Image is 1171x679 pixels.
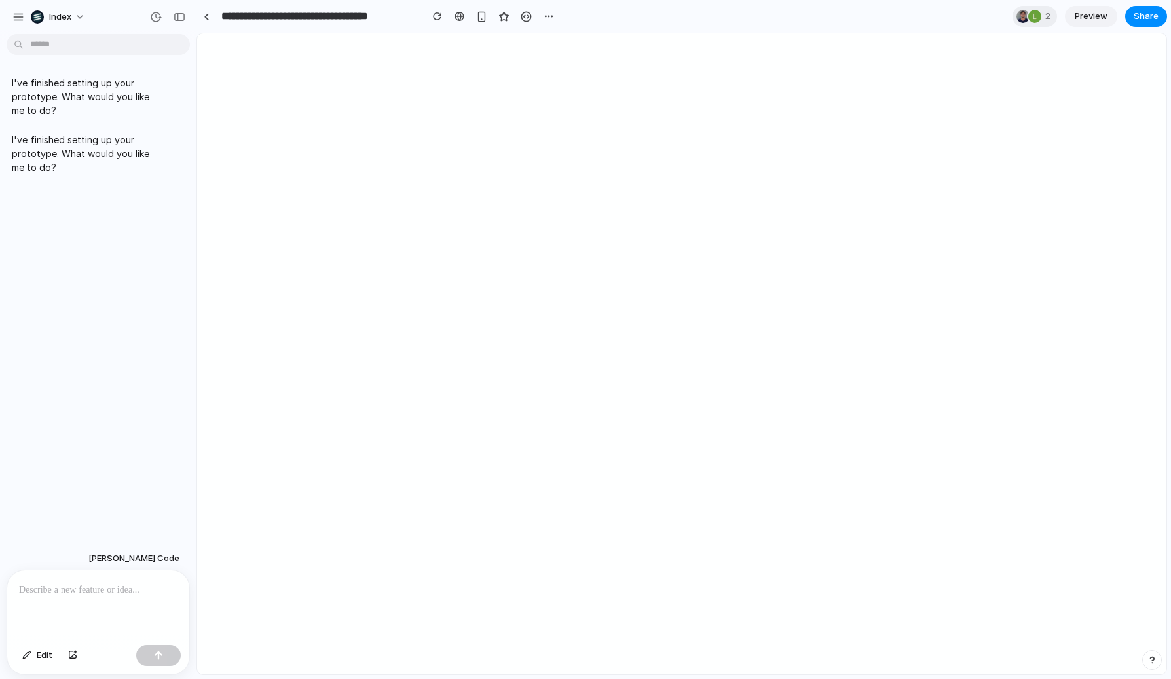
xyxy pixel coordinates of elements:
button: Edit [16,645,59,666]
button: Share [1125,6,1167,27]
button: [PERSON_NAME] Code [84,547,183,570]
button: Index [26,7,92,28]
span: Preview [1075,10,1107,23]
span: Edit [37,649,52,662]
a: Preview [1065,6,1117,27]
span: 2 [1045,10,1054,23]
div: 2 [1013,6,1057,27]
span: Share [1134,10,1159,23]
p: I've finished setting up your prototype. What would you like me to do? [12,133,152,174]
span: Index [49,10,71,24]
span: [PERSON_NAME] Code [88,552,179,565]
p: I've finished setting up your prototype. What would you like me to do? [12,76,152,117]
